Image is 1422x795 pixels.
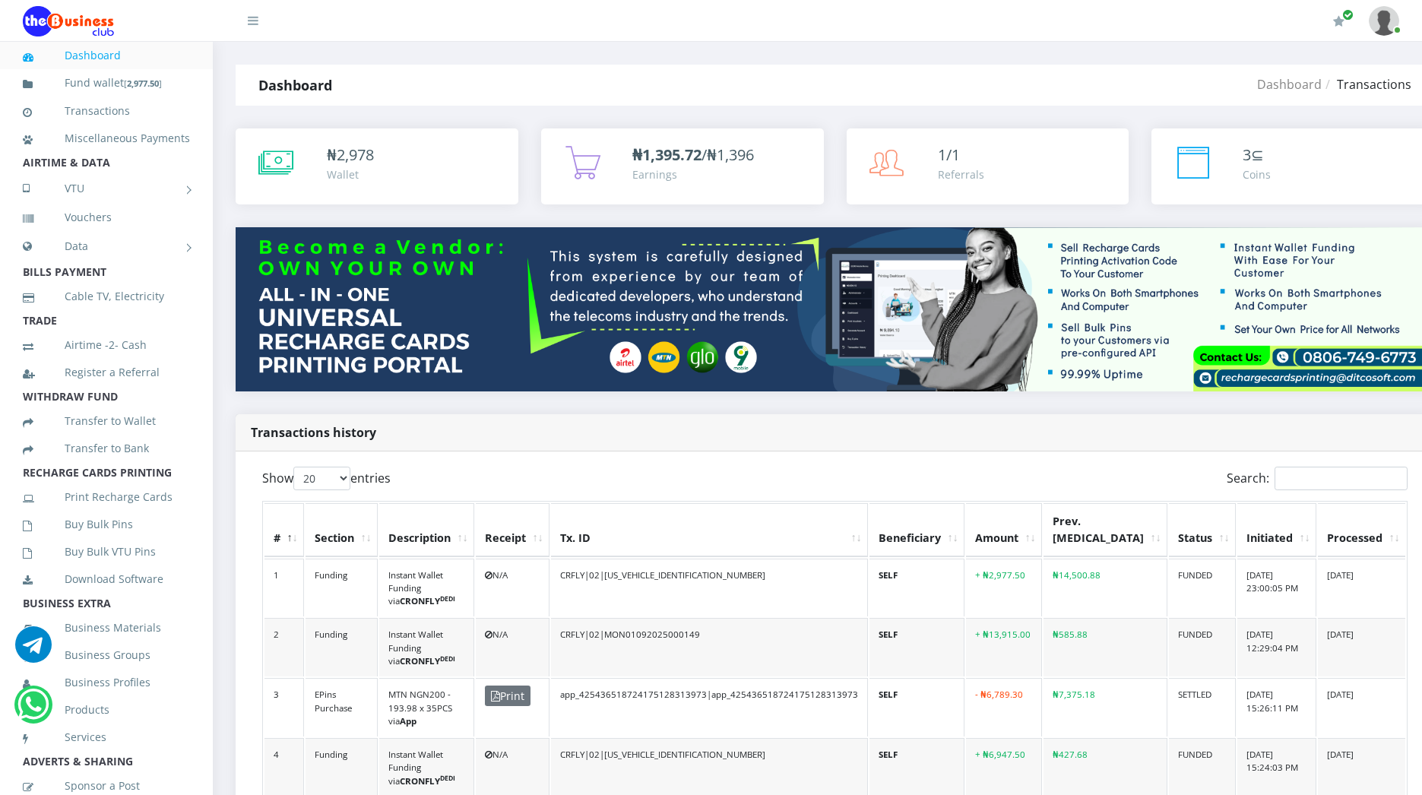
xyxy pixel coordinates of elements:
sup: DEDI [440,774,455,783]
a: Business Groups [23,638,190,673]
td: CRFLY|02|[US_VEHICLE_IDENTIFICATION_NUMBER] [551,559,868,617]
th: Description: activate to sort column ascending [379,503,474,556]
span: 2,978 [337,144,374,165]
b: CRONFLY [400,775,455,787]
a: Data [23,227,190,265]
div: ⊆ [1243,144,1271,166]
th: Prev. Bal: activate to sort column ascending [1044,503,1167,556]
strong: Transactions history [251,424,376,441]
th: Processed: activate to sort column ascending [1318,503,1405,556]
label: Show entries [262,467,391,490]
b: 2,977.50 [127,78,159,89]
a: Dashboard [23,38,190,73]
td: [DATE] 23:00:05 PM [1237,559,1316,617]
a: VTU [23,169,190,207]
a: Dashboard [1257,76,1322,93]
a: ₦1,395.72/₦1,396 Earnings [541,128,824,204]
img: User [1369,6,1399,36]
span: 3 [1243,144,1251,165]
span: Print [485,686,530,706]
img: Logo [23,6,114,36]
td: CRFLY|02|MON01092025000149 [551,618,868,676]
td: Funding [306,559,378,617]
b: App [400,715,416,727]
div: Earnings [632,166,754,182]
td: Instant Wallet Funding via [379,559,474,617]
a: Transfer to Wallet [23,404,190,439]
th: Beneficiary: activate to sort column ascending [869,503,964,556]
a: Miscellaneous Payments [23,121,190,156]
td: [DATE] [1318,559,1405,617]
span: /₦1,396 [632,144,754,165]
td: Funding [306,618,378,676]
li: Transactions [1322,75,1411,93]
td: [DATE] [1318,618,1405,676]
td: SELF [869,678,964,736]
b: CRONFLY [400,655,455,667]
th: Section: activate to sort column ascending [306,503,378,556]
a: 1/1 Referrals [847,128,1129,204]
th: Status: activate to sort column ascending [1169,503,1236,556]
td: [DATE] [1318,678,1405,736]
a: Print Recharge Cards [23,480,190,515]
a: ₦2,978 Wallet [236,128,518,204]
td: N/A [476,559,549,617]
td: SETTLED [1169,678,1236,736]
small: [ ] [124,78,162,89]
div: Wallet [327,166,374,182]
td: app_425436518724175128313973|app_425436518724175128313973 [551,678,868,736]
span: Renew/Upgrade Subscription [1342,9,1354,21]
td: Instant Wallet Funding via [379,618,474,676]
th: Tx. ID: activate to sort column ascending [551,503,868,556]
div: Coins [1243,166,1271,182]
span: 1/1 [938,144,960,165]
td: - ₦6,789.30 [966,678,1042,736]
a: Chat for support [17,698,49,723]
th: #: activate to sort column descending [264,503,304,556]
td: ₦7,375.18 [1044,678,1167,736]
a: Vouchers [23,200,190,235]
a: Chat for support [15,638,52,663]
div: ₦ [327,144,374,166]
sup: DEDI [440,654,455,664]
a: Airtime -2- Cash [23,328,190,363]
a: Cable TV, Electricity [23,279,190,314]
td: [DATE] 15:26:11 PM [1237,678,1316,736]
td: 3 [264,678,304,736]
select: Showentries [293,467,350,490]
input: Search: [1275,467,1408,490]
td: 2 [264,618,304,676]
label: Search: [1227,467,1408,490]
a: Business Materials [23,610,190,645]
a: Services [23,720,190,755]
a: Fund wallet[2,977.50] [23,65,190,101]
td: ₦585.88 [1044,618,1167,676]
td: ₦14,500.88 [1044,559,1167,617]
td: FUNDED [1169,559,1236,617]
td: + ₦13,915.00 [966,618,1042,676]
th: Amount: activate to sort column ascending [966,503,1042,556]
a: Products [23,692,190,727]
b: CRONFLY [400,595,455,607]
a: Register a Referral [23,355,190,390]
td: + ₦2,977.50 [966,559,1042,617]
td: 1 [264,559,304,617]
td: EPins Purchase [306,678,378,736]
th: Receipt: activate to sort column ascending [476,503,549,556]
td: SELF [869,559,964,617]
b: ₦1,395.72 [632,144,701,165]
td: FUNDED [1169,618,1236,676]
i: Renew/Upgrade Subscription [1333,15,1344,27]
sup: DEDI [440,594,455,603]
td: SELF [869,618,964,676]
a: Buy Bulk Pins [23,507,190,542]
a: Business Profiles [23,665,190,700]
div: Referrals [938,166,984,182]
a: Download Software [23,562,190,597]
a: Transactions [23,93,190,128]
strong: Dashboard [258,76,332,94]
td: [DATE] 12:29:04 PM [1237,618,1316,676]
a: Transfer to Bank [23,431,190,466]
td: N/A [476,618,549,676]
th: Initiated: activate to sort column ascending [1237,503,1316,556]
